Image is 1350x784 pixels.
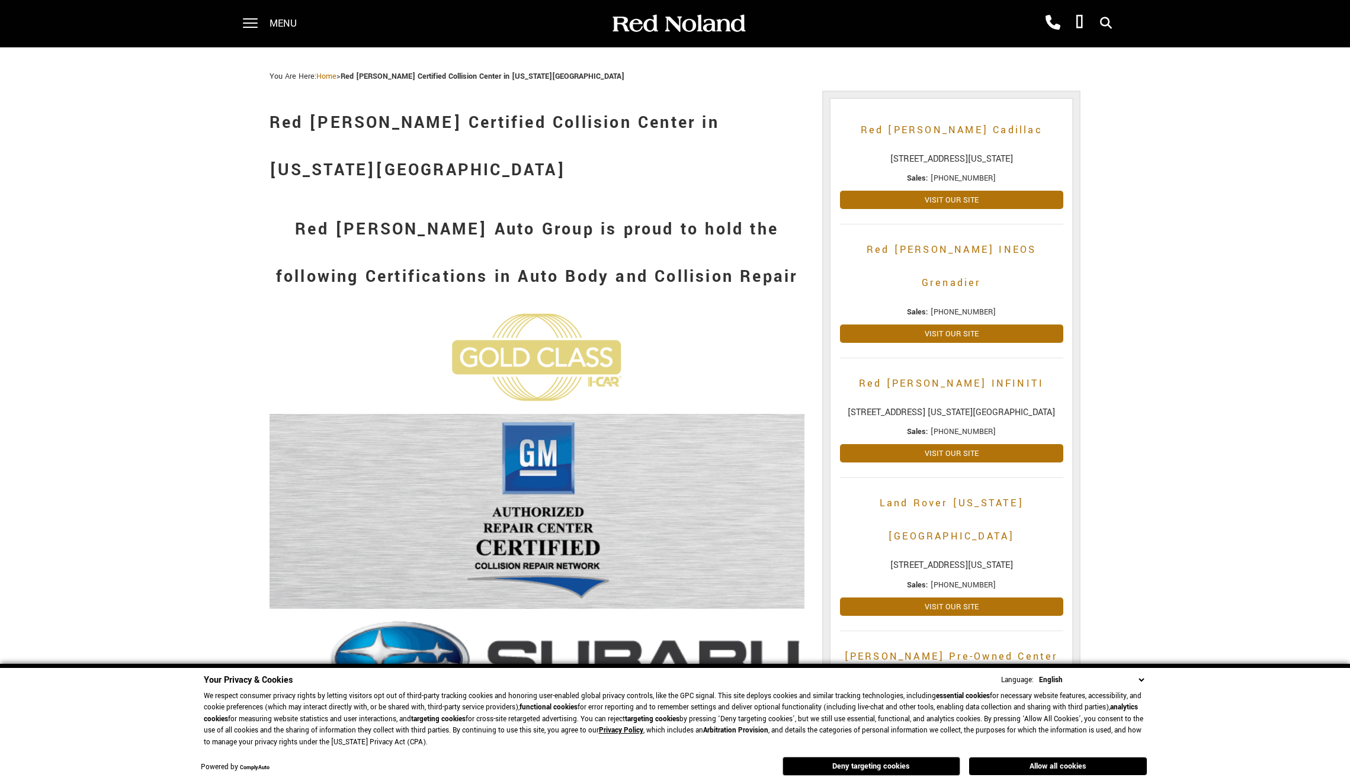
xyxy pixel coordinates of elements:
[840,324,1063,343] a: Visit Our Site
[907,307,928,317] strong: Sales:
[610,14,746,34] img: Red Noland Auto Group
[270,99,804,194] h1: Red [PERSON_NAME] Certified Collision Center in [US_STATE][GEOGRAPHIC_DATA]
[201,764,270,772] div: Powered by
[703,725,768,735] strong: Arbitration Provision
[840,640,1063,673] a: [PERSON_NAME] Pre-Owned Center
[840,597,1063,616] a: Visit Our Site
[907,426,928,437] strong: Sales:
[931,173,996,184] span: [PHONE_NUMBER]
[931,307,996,317] span: [PHONE_NUMBER]
[840,191,1063,209] a: Visit Our Site
[599,725,643,735] a: Privacy Policy
[840,367,1063,400] a: Red [PERSON_NAME] INFINITI
[907,580,928,590] strong: Sales:
[840,114,1063,147] a: Red [PERSON_NAME] Cadillac
[270,414,804,609] img: red noland collision center certified GM body shop for GMC buick chevy cadillac chevrolet collisi...
[840,406,1063,419] span: [STREET_ADDRESS] [US_STATE][GEOGRAPHIC_DATA]
[783,757,960,776] button: Deny targeting cookies
[840,444,1063,462] a: Visit Our Site
[270,71,1081,82] div: Breadcrumbs
[240,764,270,772] a: ComplyAuto
[341,71,624,82] strong: Red [PERSON_NAME] Certified Collision Center in [US_STATE][GEOGRAPHIC_DATA]
[270,71,624,82] span: You Are Here:
[936,691,990,701] strong: essential cookies
[316,71,624,82] span: >
[411,714,466,724] strong: targeting cookies
[204,690,1147,748] p: We respect consumer privacy rights by letting visitors opt out of third-party tracking cookies an...
[907,173,928,184] strong: Sales:
[520,702,578,712] strong: functional cookies
[840,233,1063,300] a: Red [PERSON_NAME] INEOS Grenadier
[1036,674,1147,686] select: Language Select
[204,674,293,686] span: Your Privacy & Cookies
[931,580,996,590] span: [PHONE_NUMBER]
[316,71,336,82] a: Home
[840,559,1063,572] span: [STREET_ADDRESS][US_STATE]
[840,153,1063,166] span: [STREET_ADDRESS][US_STATE]
[969,757,1147,775] button: Allow all cookies
[931,426,996,437] span: [PHONE_NUMBER]
[270,206,804,301] h1: Red [PERSON_NAME] Auto Group is proud to hold the following Certifications in Auto Body and Colli...
[840,487,1063,553] a: Land Rover [US_STATE][GEOGRAPHIC_DATA]
[1001,676,1034,684] div: Language:
[270,615,804,773] img: Red Noland Collision Center Subaru Certified Body shop in colorado springs
[625,714,679,724] strong: targeting cookies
